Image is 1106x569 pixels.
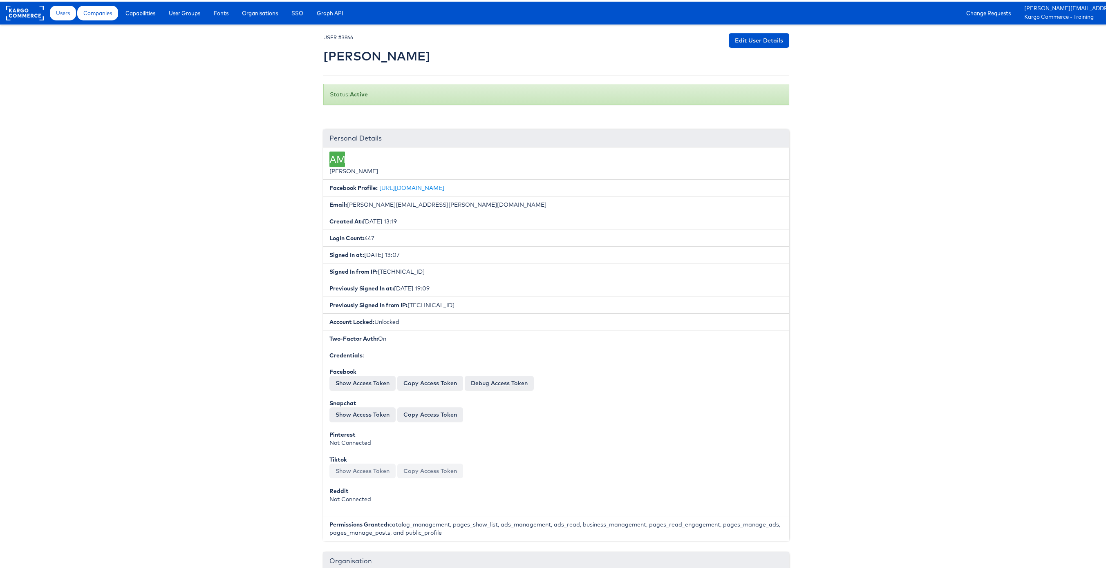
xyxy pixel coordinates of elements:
[329,283,394,290] b: Previously Signed In at:
[350,89,368,96] b: Active
[323,312,789,329] li: Unlocked
[208,4,235,19] a: Fonts
[56,7,70,16] span: Users
[323,345,789,515] li: :
[329,216,363,223] b: Created At:
[729,31,789,46] a: Edit User Details
[329,199,347,207] b: Email:
[329,266,378,274] b: Signed In from IP:
[323,328,789,346] li: On
[163,4,206,19] a: User Groups
[285,4,309,19] a: SSO
[329,333,378,341] b: Two-Factor Auth:
[83,7,112,16] span: Companies
[323,33,353,39] small: USER #3866
[119,4,161,19] a: Capabilities
[329,519,389,527] b: Permissions Granted:
[329,462,396,477] button: Show Access Token
[329,317,374,324] b: Account Locked:
[397,406,463,420] button: Copy Access Token
[323,194,789,212] li: [PERSON_NAME][EMAIL_ADDRESS][PERSON_NAME][DOMAIN_NAME]
[329,183,378,190] b: Facebook Profile:
[323,278,789,295] li: [DATE] 19:09
[323,551,789,569] div: Organisation
[1024,3,1106,11] a: [PERSON_NAME][EMAIL_ADDRESS][PERSON_NAME][DOMAIN_NAME]
[323,82,789,103] div: Status:
[242,7,278,16] span: Organisations
[236,4,284,19] a: Organisations
[329,429,783,445] div: Not Connected
[960,4,1017,19] a: Change Requests
[77,4,118,19] a: Companies
[323,48,430,61] h2: [PERSON_NAME]
[323,228,789,245] li: 447
[125,7,155,16] span: Capabilities
[323,211,789,228] li: [DATE] 13:19
[329,233,365,240] b: Login Count:
[50,4,76,19] a: Users
[329,350,363,357] b: Credentials
[329,366,356,374] b: Facebook
[1024,11,1106,20] a: Kargo Commerce - Training
[329,406,396,420] button: Show Access Token
[323,128,789,146] div: Personal Details
[379,183,444,190] a: [URL][DOMAIN_NAME]
[329,300,407,307] b: Previously Signed In from IP:
[323,146,789,178] li: [PERSON_NAME]
[329,429,356,437] b: Pinterest
[323,261,789,279] li: [TECHNICAL_ID]
[329,250,364,257] b: Signed In at:
[214,7,228,16] span: Fonts
[323,295,789,312] li: [TECHNICAL_ID]
[317,7,343,16] span: Graph API
[169,7,200,16] span: User Groups
[329,150,345,165] div: AM
[329,374,396,389] button: Show Access Token
[465,374,534,389] a: Debug Access Token
[311,4,349,19] a: Graph API
[329,398,356,405] b: Snapchat
[397,462,463,477] button: Copy Access Token
[329,485,783,502] div: Not Connected
[323,245,789,262] li: [DATE] 13:07
[323,514,789,539] li: catalog_management, pages_show_list, ads_management, ads_read, business_management, pages_read_en...
[397,374,463,389] button: Copy Access Token
[329,454,347,462] b: Tiktok
[291,7,303,16] span: SSO
[329,486,349,493] b: Reddit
